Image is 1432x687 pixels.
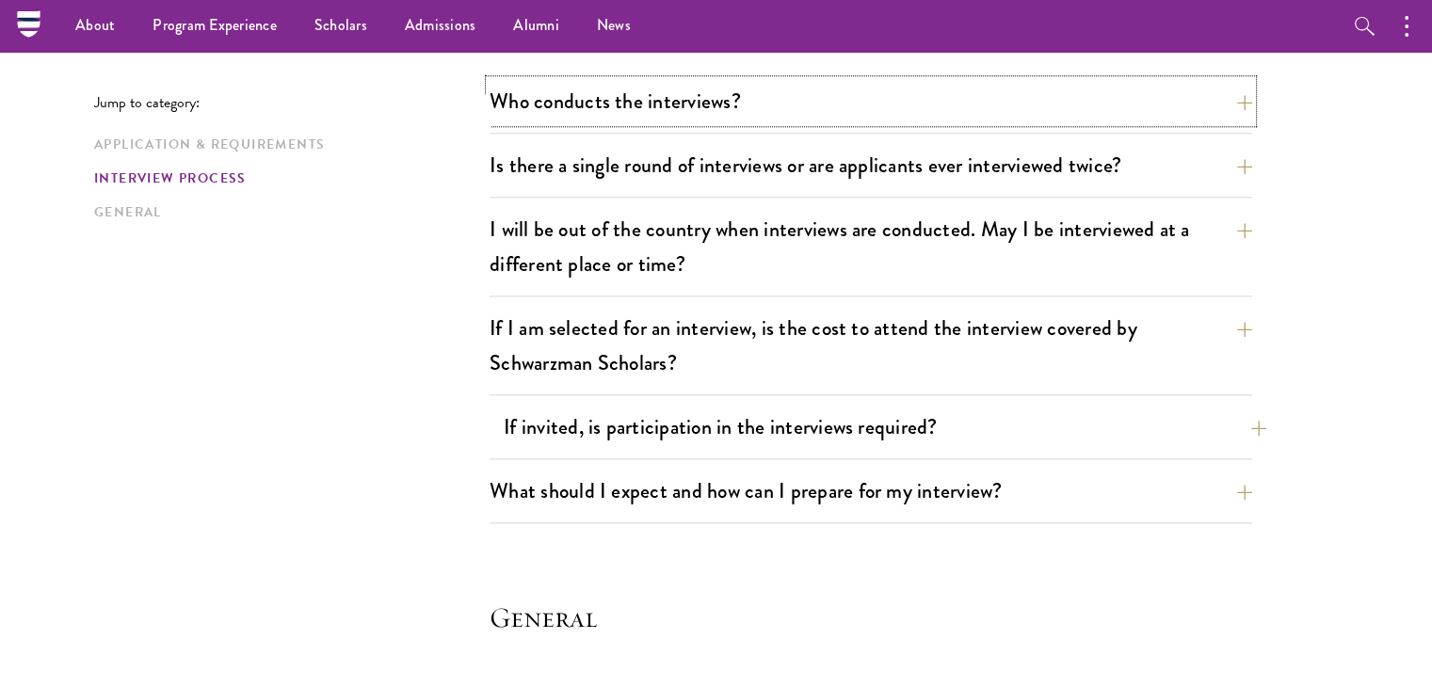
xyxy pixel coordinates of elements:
a: Interview Process [94,168,478,188]
button: If invited, is participation in the interviews required? [504,406,1266,448]
a: General [94,202,478,222]
button: Who conducts the interviews? [490,80,1252,122]
button: Is there a single round of interviews or are applicants ever interviewed twice? [490,144,1252,186]
button: What should I expect and how can I prepare for my interview? [490,470,1252,512]
h4: General [490,599,1252,636]
a: Application & Requirements [94,135,478,154]
button: If I am selected for an interview, is the cost to attend the interview covered by Schwarzman Scho... [490,307,1252,384]
button: I will be out of the country when interviews are conducted. May I be interviewed at a different p... [490,208,1252,285]
p: Jump to category: [94,94,490,111]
